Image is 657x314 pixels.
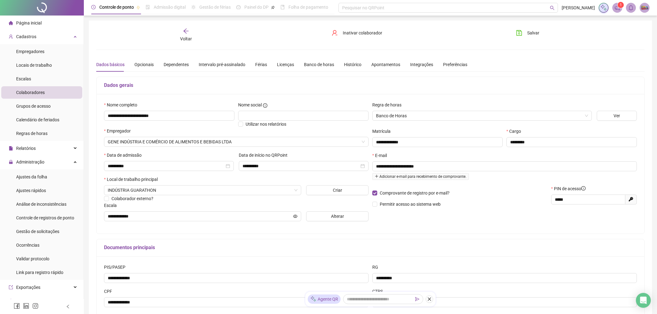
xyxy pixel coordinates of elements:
[108,137,365,146] span: GENE INDÚSTRIA E COMÉRCIO DE ALIMENTOS E BEBIDAS LTDA
[380,191,450,195] span: Comprovante de registro por e-mail?
[108,186,297,195] span: -13.9620648,-39.1060818
[375,174,378,178] span: plus
[16,188,46,193] span: Ajustes rápidos
[16,215,74,220] span: Controle de registros de ponto
[99,5,134,10] span: Controle de ponto
[16,270,63,275] span: Link para registro rápido
[104,176,162,183] label: Local de trabalho principal
[343,29,382,36] span: Inativar colaborador
[372,101,406,108] label: Regra de horas
[9,34,13,39] span: user-add
[16,104,51,109] span: Grupos de acesso
[614,5,620,11] span: notification
[372,128,395,135] label: Matrícula
[516,30,522,36] span: save
[506,128,525,135] label: Cargo
[16,49,44,54] span: Empregadores
[104,244,637,251] h5: Documentos principais
[239,152,292,159] label: Data de início no QRPoint
[9,160,13,164] span: lock
[16,146,36,151] span: Relatórios
[628,5,634,11] span: bell
[16,202,66,207] span: Análise de inconsistências
[376,111,588,120] span: Banco de Horas
[16,90,45,95] span: Colaboradores
[32,303,39,309] span: instagram
[636,293,651,308] div: Open Intercom Messenger
[344,61,361,68] div: Histórico
[331,213,344,220] span: Alterar
[372,264,382,271] label: RG
[164,61,189,68] div: Dependentes
[443,61,467,68] div: Preferências
[180,36,192,41] span: Voltar
[16,285,40,290] span: Exportações
[16,20,42,25] span: Página inicial
[308,294,341,304] div: Agente QR
[306,185,369,195] button: Criar
[554,185,586,192] span: PIN de acesso
[415,297,419,301] span: send
[191,5,196,9] span: sun
[199,5,231,10] span: Gestão de férias
[640,3,649,12] img: 75773
[16,34,36,39] span: Cadastros
[255,61,267,68] div: Férias
[154,5,186,10] span: Admissão digital
[146,5,150,9] span: file-done
[96,61,125,68] div: Dados básicos
[293,214,297,218] span: eye
[16,174,47,179] span: Ajustes da folha
[16,229,59,234] span: Gestão de solicitações
[511,28,544,38] button: Salvar
[9,21,13,25] span: home
[238,101,262,108] span: Nome social
[104,288,116,295] label: CPF
[104,152,146,159] label: Data de admissão
[263,103,267,108] span: info-circle
[288,5,328,10] span: Folha de pagamento
[427,297,432,301] span: close
[597,111,637,121] button: Ver
[14,303,20,309] span: facebook
[199,61,245,68] div: Intervalo pré-assinalado
[246,122,286,127] span: Utilizar nos relatórios
[550,6,555,10] span: search
[277,61,294,68] div: Licenças
[372,173,469,180] span: Adicionar e-mail para recebimento de comprovante.
[614,112,620,119] span: Ver
[136,6,140,9] span: pushpin
[9,285,13,289] span: export
[111,196,153,201] span: Colaborador externo?
[104,82,637,89] h5: Dados gerais
[581,186,586,191] span: info-circle
[380,202,441,207] span: Permitir acesso ao sistema web
[104,202,121,209] label: Escala
[91,5,96,9] span: clock-circle
[16,131,48,136] span: Regras de horas
[9,299,13,303] span: sync
[618,2,624,8] sup: 1
[600,4,607,11] img: sparkle-icon.fc2bf0ac1784a2077858766a79e2daf3.svg
[327,28,387,38] button: Inativar colaborador
[16,298,39,303] span: Integrações
[23,303,29,309] span: linkedin
[16,256,49,261] span: Validar protocolo
[304,61,334,68] div: Banco de horas
[333,187,342,194] span: Criar
[306,211,369,221] button: Alterar
[16,159,44,164] span: Administração
[372,152,391,159] label: E-mail
[620,3,622,7] span: 1
[66,304,70,309] span: left
[16,63,52,68] span: Locais de trabalho
[104,101,141,108] label: Nome completo
[372,288,387,295] label: CTPS
[104,128,135,134] label: Empregador
[244,5,269,10] span: Painel do DP
[410,61,433,68] div: Integrações
[271,6,275,9] span: pushpin
[527,29,539,36] span: Salvar
[562,4,595,11] span: [PERSON_NAME]
[9,146,13,150] span: file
